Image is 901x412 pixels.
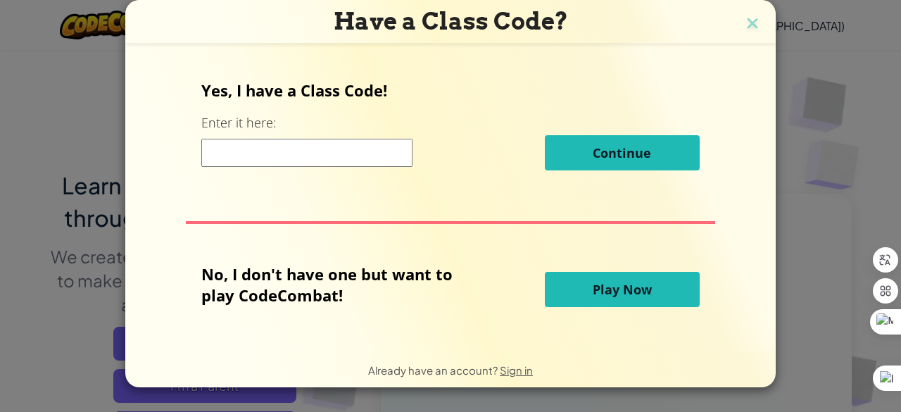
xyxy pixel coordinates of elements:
button: Continue [545,135,700,170]
span: Already have an account? [368,363,500,377]
p: Yes, I have a Class Code! [201,80,699,101]
label: Enter it here: [201,114,276,132]
img: close icon [743,14,762,35]
span: Have a Class Code? [334,7,568,35]
button: Play Now [545,272,700,307]
a: Sign in [500,363,533,377]
span: Play Now [593,281,652,298]
span: Continue [593,144,651,161]
p: No, I don't have one but want to play CodeCombat! [201,263,474,306]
